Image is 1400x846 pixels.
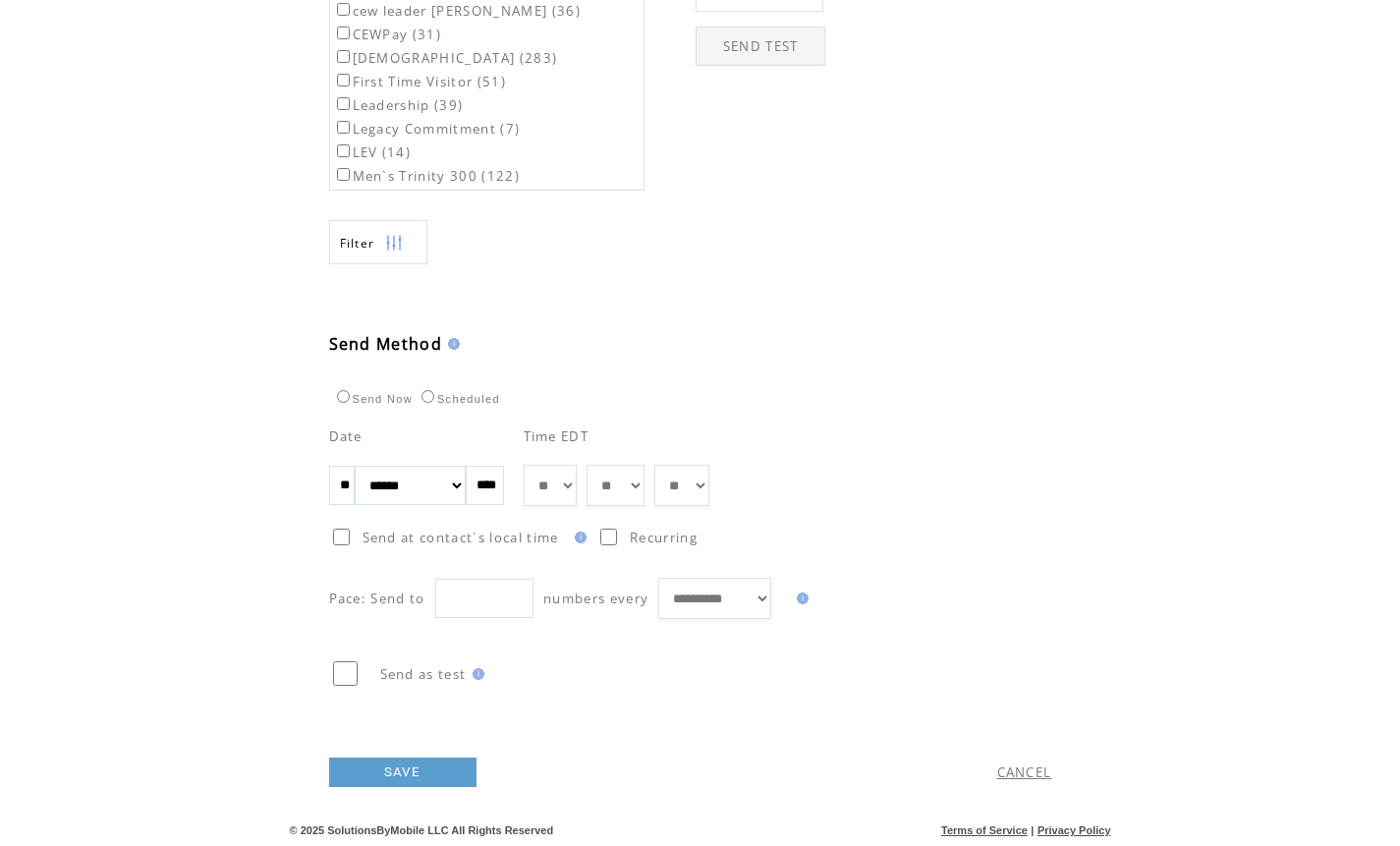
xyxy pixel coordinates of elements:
[333,26,442,43] label: CEWPay (31)
[421,390,434,403] input: Scheduled
[337,168,350,181] input: Men`s Trinity 300 (122)
[329,333,443,355] span: Send Method
[337,27,350,39] input: CEWPay (31)
[333,143,412,161] label: LEV (14)
[337,74,350,86] input: First Time Visitor (51)
[329,427,363,445] span: Date
[1037,824,1111,836] a: Privacy Policy
[333,2,582,20] label: cew leader [PERSON_NAME] (36)
[630,529,698,546] span: Recurring
[417,393,500,405] label: Scheduled
[337,390,350,403] input: Send Now
[333,167,521,185] label: Men`s Trinity 300 (122)
[337,144,350,157] input: LEV (14)
[442,338,460,350] img: help.gif
[1031,824,1034,836] span: |
[329,590,425,607] span: Pace: Send to
[791,592,809,604] img: help.gif
[385,221,403,265] img: filters.png
[333,49,558,67] label: [DEMOGRAPHIC_DATA] (283)
[363,529,559,546] span: Send at contact`s local time
[997,763,1052,781] a: CANCEL
[333,120,521,138] label: Legacy Commitment (7)
[337,3,350,16] input: cew leader [PERSON_NAME] (36)
[337,121,350,134] input: Legacy Commitment (7)
[337,50,350,63] input: [DEMOGRAPHIC_DATA] (283)
[569,532,587,543] img: help.gif
[543,590,648,607] span: numbers every
[329,220,427,264] a: Filter
[290,824,554,836] span: © 2025 SolutionsByMobile LLC All Rights Reserved
[333,96,464,114] label: Leadership (39)
[467,668,484,680] img: help.gif
[941,824,1028,836] a: Terms of Service
[329,758,476,787] a: SAVE
[332,393,413,405] label: Send Now
[380,665,467,683] span: Send as test
[696,27,825,66] a: SEND TEST
[524,427,589,445] span: Time EDT
[337,97,350,110] input: Leadership (39)
[340,235,375,252] span: Show filters
[333,73,507,90] label: First Time Visitor (51)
